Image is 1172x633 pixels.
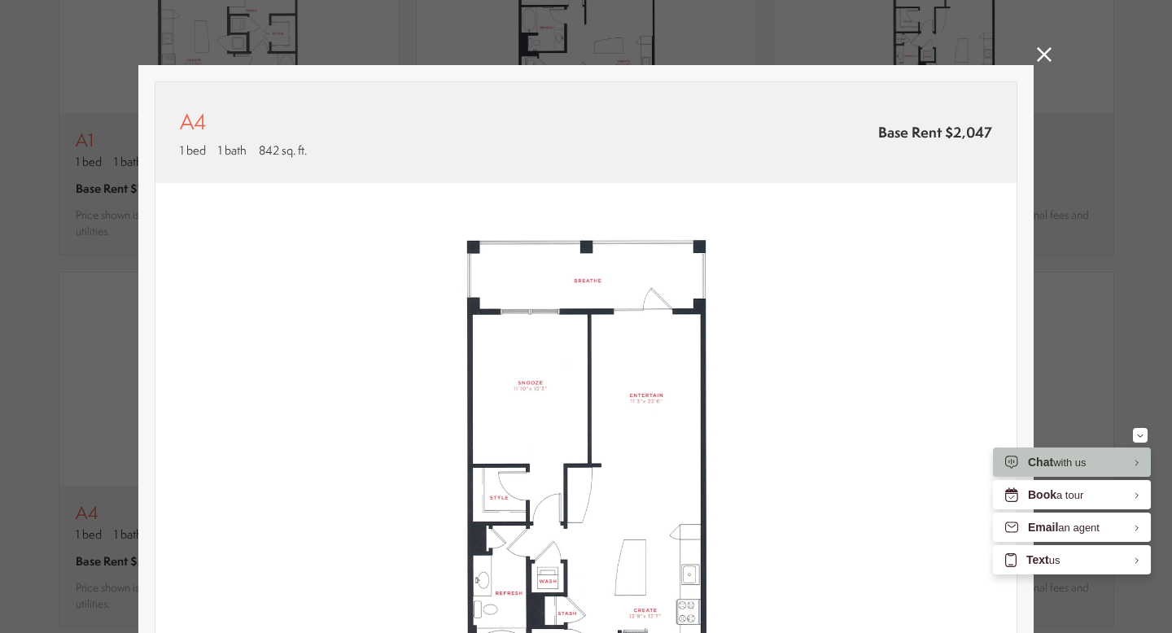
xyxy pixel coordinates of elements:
span: 1 bath [218,142,247,159]
span: 842 sq. ft. [259,142,307,159]
span: Base Rent $2,047 [878,122,992,142]
p: A4 [180,107,207,138]
span: 1 bed [180,142,206,159]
